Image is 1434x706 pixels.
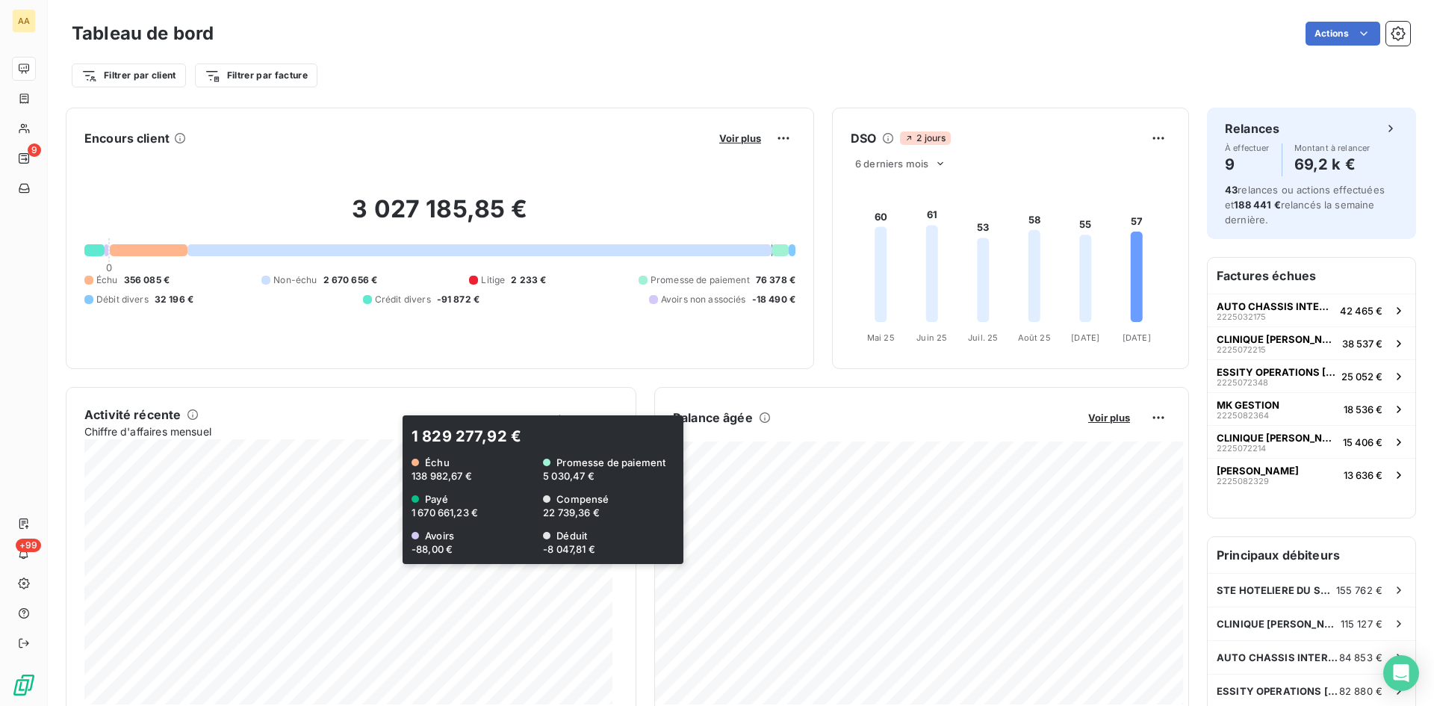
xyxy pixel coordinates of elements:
h6: Factures échues [1208,258,1415,294]
span: 9 [28,143,41,157]
span: Voir plus [548,413,583,424]
span: Échu [96,273,118,287]
span: 13 636 € [1344,469,1382,481]
span: 2225072215 [1217,345,1266,354]
span: +99 [16,539,41,552]
span: -91 872 € [437,293,479,306]
span: 82 880 € [1339,685,1382,697]
span: CLINIQUE [PERSON_NAME] [1217,432,1337,444]
span: ESSITY OPERATIONS [GEOGRAPHIC_DATA] [1217,366,1335,378]
span: MK GESTION [1217,399,1279,411]
button: AUTO CHASSIS INTERNATIONAL222503217542 465 € [1208,294,1415,326]
span: Promesse de paiement [651,273,750,287]
h6: Activité récente [84,406,181,424]
button: Actions [1306,22,1380,46]
span: 155 762 € [1336,584,1382,596]
span: 2 233 € [511,273,546,287]
span: AUTO CHASSIS INTERNATIONAL [1217,300,1334,312]
span: 25 052 € [1341,371,1382,383]
span: 15 406 € [1343,436,1382,448]
tspan: Juil. 25 [968,332,998,343]
tspan: Mai 25 [867,332,895,343]
button: Voir plus [1084,411,1135,424]
span: [PERSON_NAME] [1217,465,1299,477]
button: CLINIQUE [PERSON_NAME] 2222507221538 537 € [1208,326,1415,359]
h3: Tableau de bord [72,20,214,47]
span: À effectuer [1225,143,1270,152]
span: 38 537 € [1342,338,1382,350]
button: ESSITY OPERATIONS [GEOGRAPHIC_DATA]222507234825 052 € [1208,359,1415,392]
button: MK GESTION222508236418 536 € [1208,392,1415,425]
span: AUTO CHASSIS INTERNATIONAL [1217,651,1339,663]
span: relances ou actions effectuées et relancés la semaine dernière. [1225,184,1385,226]
span: ESSITY OPERATIONS [GEOGRAPHIC_DATA] [1217,685,1339,697]
span: 2 670 656 € [323,273,378,287]
span: Avoirs non associés [661,293,746,306]
span: 84 853 € [1339,651,1382,663]
tspan: [DATE] [1123,332,1151,343]
tspan: [DATE] [1071,332,1099,343]
button: Voir plus [715,131,766,145]
span: Chiffre d'affaires mensuel [84,424,538,439]
span: 2225072214 [1217,444,1266,453]
span: 32 196 € [155,293,193,306]
h6: Encours client [84,129,170,147]
span: 42 465 € [1340,305,1382,317]
span: Litige [481,273,505,287]
h4: 9 [1225,152,1270,176]
button: CLINIQUE [PERSON_NAME]222507221415 406 € [1208,425,1415,458]
tspan: Août 25 [1018,332,1051,343]
h6: Balance âgée [673,409,753,427]
span: STE HOTELIERE DU SH61QG [1217,584,1336,596]
span: 188 441 € [1234,199,1280,211]
h4: 69,2 k € [1294,152,1371,176]
span: 18 536 € [1344,403,1382,415]
button: Filtrer par facture [195,64,317,87]
tspan: Juin 25 [916,332,947,343]
h6: DSO [851,129,876,147]
span: Voir plus [1088,412,1130,424]
span: 2225082364 [1217,411,1269,420]
span: 2 jours [900,131,950,145]
span: -18 490 € [752,293,795,306]
span: 115 127 € [1341,618,1382,630]
span: Voir plus [719,132,761,144]
div: Open Intercom Messenger [1383,655,1419,691]
span: Crédit divers [375,293,431,306]
span: 0 [106,261,112,273]
span: 43 [1225,184,1238,196]
span: CLINIQUE [PERSON_NAME] 2 [1217,618,1341,630]
span: Montant à relancer [1294,143,1371,152]
h6: Relances [1225,120,1279,137]
button: Filtrer par client [72,64,186,87]
span: Non-échu [273,273,317,287]
span: 2225032175 [1217,312,1266,321]
span: 2225082329 [1217,477,1269,486]
span: CLINIQUE [PERSON_NAME] 2 [1217,333,1336,345]
div: AA [12,9,36,33]
h2: 3 027 185,85 € [84,194,795,239]
span: 6 derniers mois [855,158,928,170]
span: 356 085 € [124,273,170,287]
img: Logo LeanPay [12,673,36,697]
button: [PERSON_NAME]222508232913 636 € [1208,458,1415,491]
span: Débit divers [96,293,149,306]
span: 76 378 € [756,273,795,287]
span: 2225072348 [1217,378,1268,387]
h6: Principaux débiteurs [1208,537,1415,573]
button: Voir plus [544,411,588,424]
